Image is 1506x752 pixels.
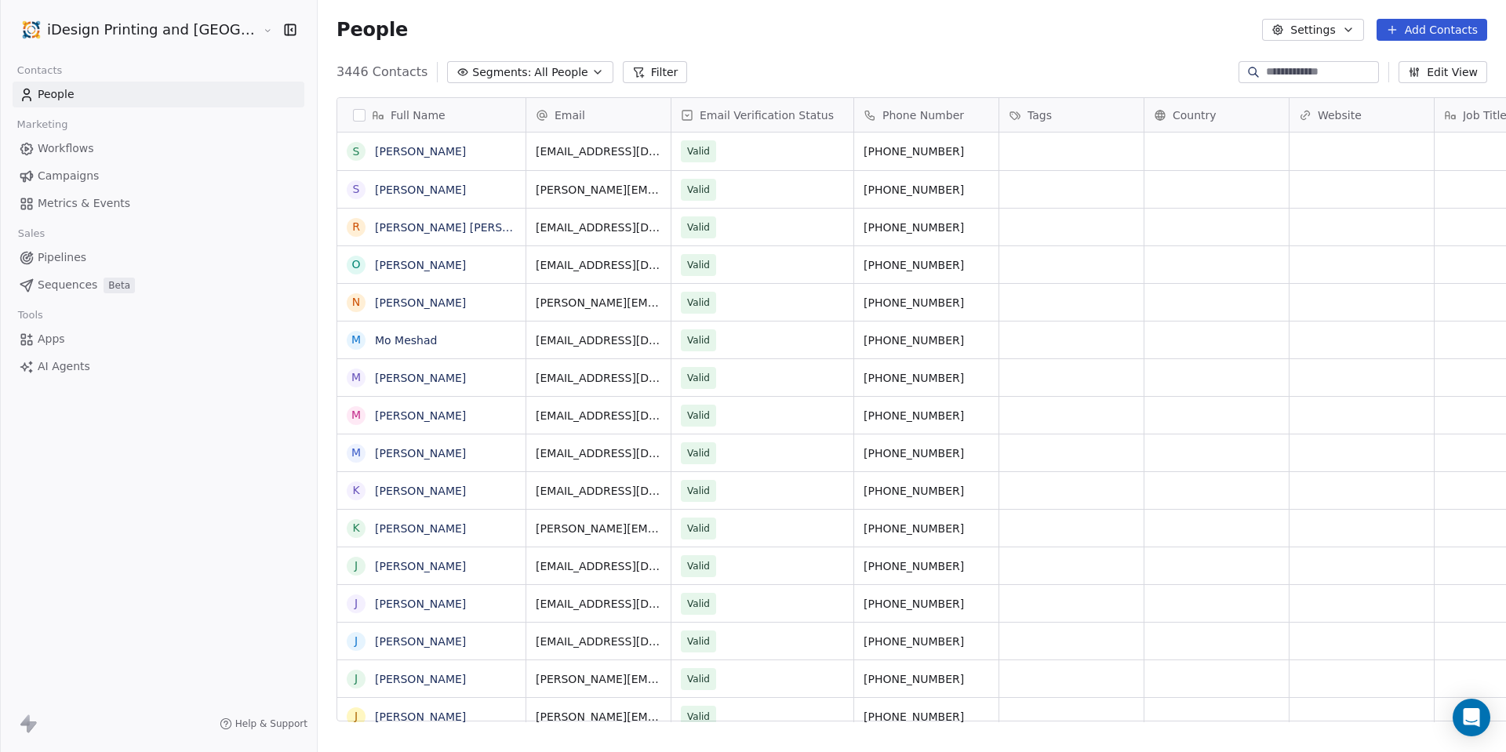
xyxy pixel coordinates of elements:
[1262,19,1363,41] button: Settings
[687,257,710,273] span: Valid
[38,358,90,375] span: AI Agents
[375,485,466,497] a: [PERSON_NAME]
[1453,699,1490,736] div: Open Intercom Messenger
[864,709,989,725] span: [PHONE_NUMBER]
[687,521,710,536] span: Valid
[687,596,710,612] span: Valid
[1290,98,1434,132] div: Website
[38,86,75,103] span: People
[336,18,408,42] span: People
[864,408,989,423] span: [PHONE_NUMBER]
[355,558,358,574] div: J
[864,332,989,348] span: [PHONE_NUMBER]
[13,82,304,107] a: People
[623,61,688,83] button: Filter
[375,522,466,535] a: [PERSON_NAME]
[375,598,466,610] a: [PERSON_NAME]
[13,245,304,271] a: Pipelines
[375,145,466,158] a: [PERSON_NAME]
[351,407,361,423] div: M
[536,445,661,461] span: [EMAIL_ADDRESS][DOMAIN_NAME]
[13,163,304,189] a: Campaigns
[38,249,86,266] span: Pipelines
[687,182,710,198] span: Valid
[391,107,446,123] span: Full Name
[337,133,526,722] div: grid
[864,182,989,198] span: [PHONE_NUMBER]
[375,673,466,685] a: [PERSON_NAME]
[352,294,360,311] div: N
[1028,107,1052,123] span: Tags
[220,717,307,730] a: Help & Support
[687,483,710,499] span: Valid
[375,372,466,384] a: [PERSON_NAME]
[526,98,671,132] div: Email
[375,710,466,723] a: [PERSON_NAME]
[351,332,361,348] div: M
[864,671,989,687] span: [PHONE_NUMBER]
[375,447,466,460] a: [PERSON_NAME]
[355,708,358,725] div: J
[671,98,853,132] div: Email Verification Status
[38,277,97,293] span: Sequences
[687,634,710,649] span: Valid
[536,408,661,423] span: [EMAIL_ADDRESS][DOMAIN_NAME]
[536,634,661,649] span: [EMAIL_ADDRESS][DOMAIN_NAME]
[536,596,661,612] span: [EMAIL_ADDRESS][DOMAIN_NAME]
[536,220,661,235] span: [EMAIL_ADDRESS][DOMAIN_NAME]
[687,558,710,574] span: Valid
[536,143,661,159] span: [EMAIL_ADDRESS][DOMAIN_NAME]
[351,445,361,461] div: M
[352,482,359,499] div: K
[1377,19,1487,41] button: Add Contacts
[687,370,710,386] span: Valid
[353,143,360,160] div: S
[687,143,710,159] span: Valid
[351,369,361,386] div: M
[534,64,587,81] span: All People
[375,221,561,234] a: [PERSON_NAME] [PERSON_NAME]
[1399,61,1487,83] button: Edit View
[22,20,41,39] img: logo-icon.png
[555,107,585,123] span: Email
[864,483,989,499] span: [PHONE_NUMBER]
[13,191,304,216] a: Metrics & Events
[352,520,359,536] div: K
[687,408,710,423] span: Valid
[10,59,69,82] span: Contacts
[700,107,834,123] span: Email Verification Status
[13,272,304,298] a: SequencesBeta
[536,709,661,725] span: [PERSON_NAME][EMAIL_ADDRESS][DOMAIN_NAME]
[47,20,259,40] span: iDesign Printing and [GEOGRAPHIC_DATA]
[352,219,360,235] div: R
[864,445,989,461] span: [PHONE_NUMBER]
[864,558,989,574] span: [PHONE_NUMBER]
[536,295,661,311] span: [PERSON_NAME][EMAIL_ADDRESS][PERSON_NAME][DOMAIN_NAME]
[864,370,989,386] span: [PHONE_NUMBER]
[864,220,989,235] span: [PHONE_NUMBER]
[19,16,252,43] button: iDesign Printing and [GEOGRAPHIC_DATA]
[864,521,989,536] span: [PHONE_NUMBER]
[1173,107,1217,123] span: Country
[536,332,661,348] span: [EMAIL_ADDRESS][DOMAIN_NAME]
[11,303,49,327] span: Tools
[375,296,466,309] a: [PERSON_NAME]
[687,709,710,725] span: Valid
[38,331,65,347] span: Apps
[355,595,358,612] div: J
[864,257,989,273] span: [PHONE_NUMBER]
[536,671,661,687] span: [PERSON_NAME][EMAIL_ADDRESS][DOMAIN_NAME]
[235,717,307,730] span: Help & Support
[864,634,989,649] span: [PHONE_NUMBER]
[687,332,710,348] span: Valid
[864,596,989,612] span: [PHONE_NUMBER]
[336,63,427,82] span: 3446 Contacts
[375,409,466,422] a: [PERSON_NAME]
[687,295,710,311] span: Valid
[999,98,1144,132] div: Tags
[38,168,99,184] span: Campaigns
[854,98,999,132] div: Phone Number
[1318,107,1362,123] span: Website
[375,183,466,196] a: [PERSON_NAME]
[13,326,304,352] a: Apps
